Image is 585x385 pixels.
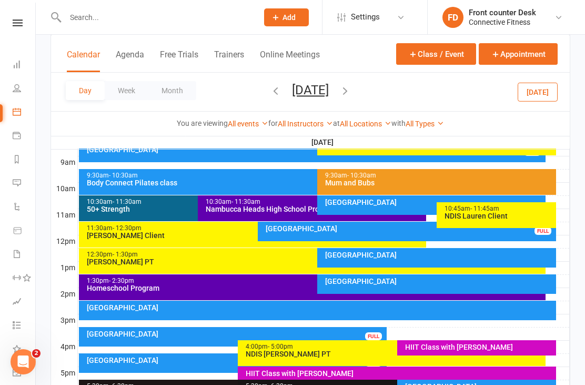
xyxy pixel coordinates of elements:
button: Appointment [479,43,558,65]
button: Free Trials [160,50,198,72]
strong: with [391,119,406,127]
div: HIIT Class with [PERSON_NAME] [245,370,554,377]
button: Trainers [214,50,244,72]
button: Class / Event [396,43,476,65]
div: [PERSON_NAME] Client [86,232,425,239]
div: Mum and Bubs [325,179,554,186]
a: Dashboard [13,54,36,77]
th: 1pm [51,261,77,274]
div: [GEOGRAPHIC_DATA] [325,278,554,285]
div: [GEOGRAPHIC_DATA] [86,357,385,364]
div: 4:00pm [245,343,543,350]
span: Settings [351,5,380,29]
div: 10:30am [86,199,305,205]
span: - 11:30am [231,198,260,205]
strong: You are viewing [177,119,228,127]
th: 11am [51,209,77,222]
div: Nambucca Heads High School Program [205,205,424,213]
div: FULL [365,332,382,340]
div: [GEOGRAPHIC_DATA] [86,330,385,338]
div: [PERSON_NAME] PT [86,258,544,265]
div: [GEOGRAPHIC_DATA] [86,304,554,311]
th: 10am [51,182,77,195]
button: Add [264,8,309,26]
div: Front counter Desk [469,8,536,17]
div: FD [442,7,463,28]
span: - 10:30am [347,172,376,179]
div: 9:30am [86,172,544,179]
a: All Types [406,120,444,128]
span: - 2:30pm [109,277,134,284]
div: 10:45am [444,205,554,212]
div: 11:30am [86,225,425,232]
th: 3pm [51,314,77,327]
div: Homeschool Program [86,284,544,292]
span: - 10:30am [109,172,138,179]
a: Assessments [13,291,36,314]
div: Body Connect Pilates class [86,179,544,186]
th: 5pm [51,367,77,380]
div: HIIT Class with [PERSON_NAME] [405,343,554,351]
div: [GEOGRAPHIC_DATA] [325,251,554,259]
button: Day [66,81,105,100]
a: Payments [13,125,36,149]
th: 9am [51,156,77,169]
button: Week [105,81,148,100]
div: Connective Fitness [469,17,536,27]
button: Online Meetings [260,50,320,72]
div: 1:30pm [86,278,544,284]
strong: for [268,119,278,127]
th: 4pm [51,340,77,353]
button: [DATE] [518,82,558,101]
strong: at [333,119,340,127]
div: FULL [534,227,551,235]
span: - 11:45am [470,205,499,212]
a: Reports [13,149,36,172]
a: All Instructors [278,120,333,128]
a: What's New [13,338,36,362]
th: 12pm [51,235,77,248]
div: [GEOGRAPHIC_DATA] [265,225,554,232]
a: All Locations [340,120,391,128]
div: 12:30pm [86,251,544,258]
div: 10:30am [205,199,424,205]
button: [DATE] [292,83,329,97]
input: Search... [62,10,250,25]
button: Calendar [67,50,100,72]
span: - 5:00pm [268,343,293,350]
span: - 11:30am [113,198,142,205]
span: 2 [32,349,41,358]
a: All events [228,120,268,128]
span: - 1:30pm [113,251,138,258]
a: Calendar [13,101,36,125]
button: Agenda [116,50,144,72]
div: 9:30am [325,172,554,179]
div: [GEOGRAPHIC_DATA] [86,146,544,153]
span: Add [283,13,296,22]
button: Month [148,81,196,100]
a: People [13,77,36,101]
th: 2pm [51,288,77,301]
iframe: Intercom live chat [11,349,36,374]
a: Product Sales [13,220,36,243]
div: [GEOGRAPHIC_DATA] [325,199,543,206]
span: - 12:30pm [113,224,142,232]
div: 50+ Strength [86,205,305,213]
th: [DATE] [77,136,570,149]
div: NDIS Lauren Client [444,212,554,220]
div: NDIS [PERSON_NAME] PT [245,350,543,358]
